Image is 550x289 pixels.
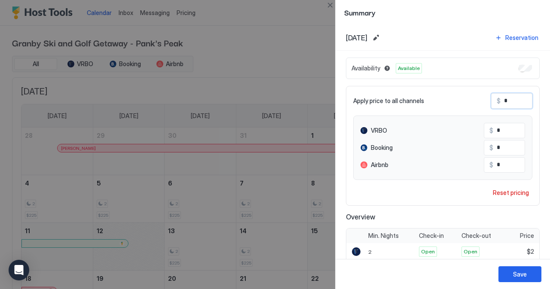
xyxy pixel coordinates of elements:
[527,248,534,256] span: $2
[493,188,529,197] div: Reset pricing
[489,187,532,198] button: Reset pricing
[398,64,420,72] span: Available
[464,248,477,256] span: Open
[371,33,381,43] button: Edit date range
[513,270,527,279] div: Save
[368,249,372,255] span: 2
[371,161,388,169] span: Airbnb
[344,7,541,18] span: Summary
[489,161,493,169] span: $
[489,144,493,152] span: $
[498,266,541,282] button: Save
[368,232,399,240] span: Min. Nights
[382,63,392,73] button: Blocked dates override all pricing rules and remain unavailable until manually unblocked
[9,260,29,280] div: Open Intercom Messenger
[494,32,540,43] button: Reservation
[346,33,367,42] span: [DATE]
[421,248,435,256] span: Open
[419,232,444,240] span: Check-in
[489,127,493,134] span: $
[371,127,387,134] span: VRBO
[520,232,534,240] span: Price
[346,213,540,221] span: Overview
[497,97,501,105] span: $
[461,232,491,240] span: Check-out
[351,64,380,72] span: Availability
[353,97,424,105] span: Apply price to all channels
[505,33,538,42] div: Reservation
[371,144,393,152] span: Booking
